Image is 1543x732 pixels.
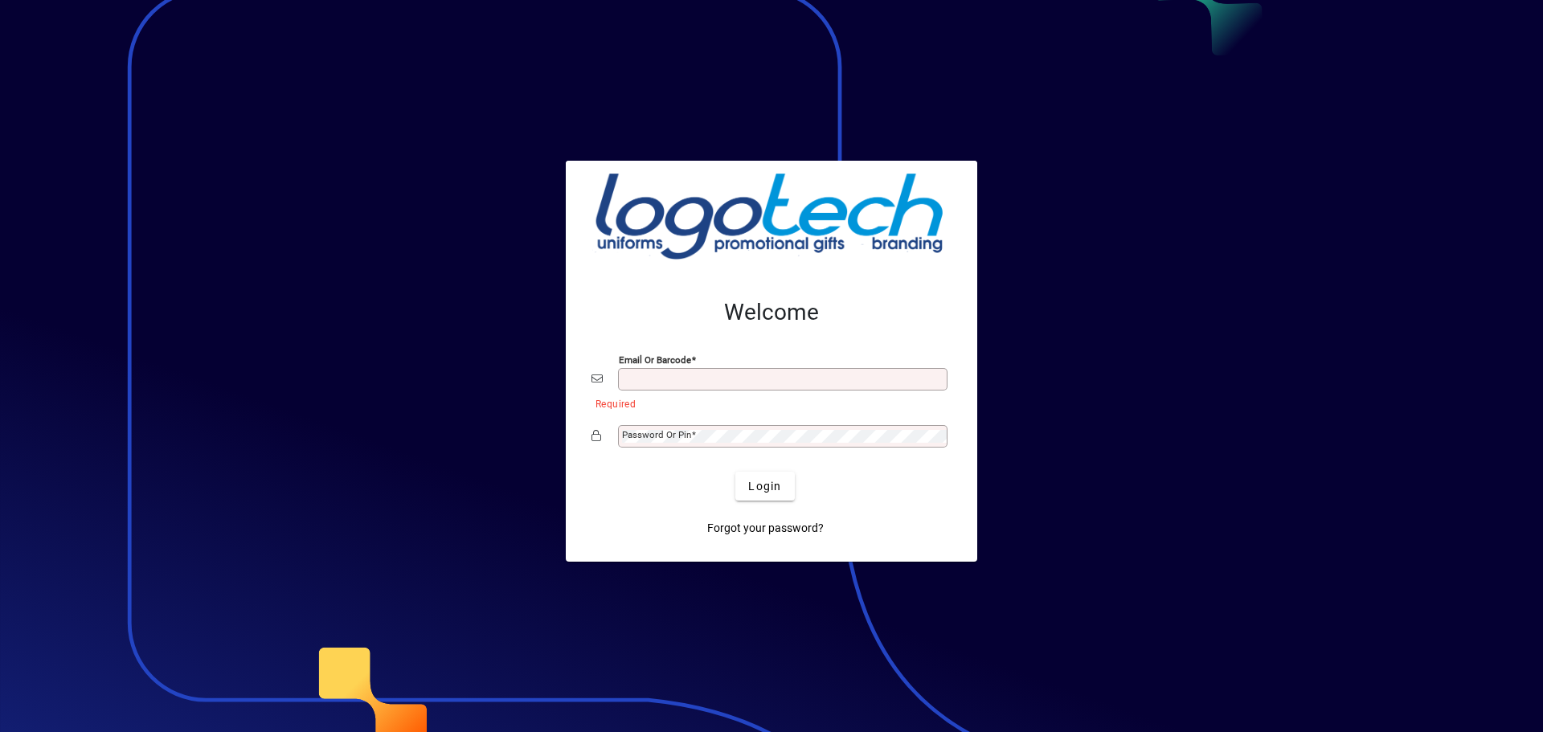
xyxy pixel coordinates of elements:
[735,472,794,501] button: Login
[748,478,781,495] span: Login
[701,513,830,542] a: Forgot your password?
[707,520,824,537] span: Forgot your password?
[619,354,691,366] mat-label: Email or Barcode
[591,299,952,326] h2: Welcome
[622,429,691,440] mat-label: Password or Pin
[596,395,939,411] mat-error: Required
